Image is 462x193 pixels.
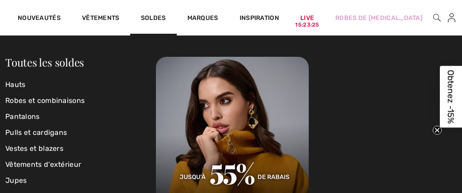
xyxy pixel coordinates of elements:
[5,109,156,125] a: Pantalons
[335,13,423,23] a: Robes de [MEDICAL_DATA]
[433,12,441,23] img: recherche
[5,77,156,93] a: Hauts
[82,14,120,24] a: Vêtements
[295,21,319,29] div: 15:23:25
[5,55,84,69] a: Toutes les soldes
[448,12,455,23] img: Mes infos
[5,93,156,109] a: Robes et combinaisons
[5,173,156,189] a: Jupes
[18,14,61,24] a: Nouveautés
[5,157,156,173] a: Vêtements d'extérieur
[187,14,218,24] a: Marques
[300,13,314,23] a: Live15:23:25
[5,141,156,157] a: Vestes et blazers
[433,126,442,134] button: Close teaser
[141,14,166,24] a: Soldes
[240,14,279,24] span: Inspiration
[5,125,156,141] a: Pulls et cardigans
[406,126,453,149] iframe: Ouvre un widget dans lequel vous pouvez trouver plus d’informations
[440,66,462,127] div: Obtenez -15%Close teaser
[446,70,456,123] span: Obtenez -15%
